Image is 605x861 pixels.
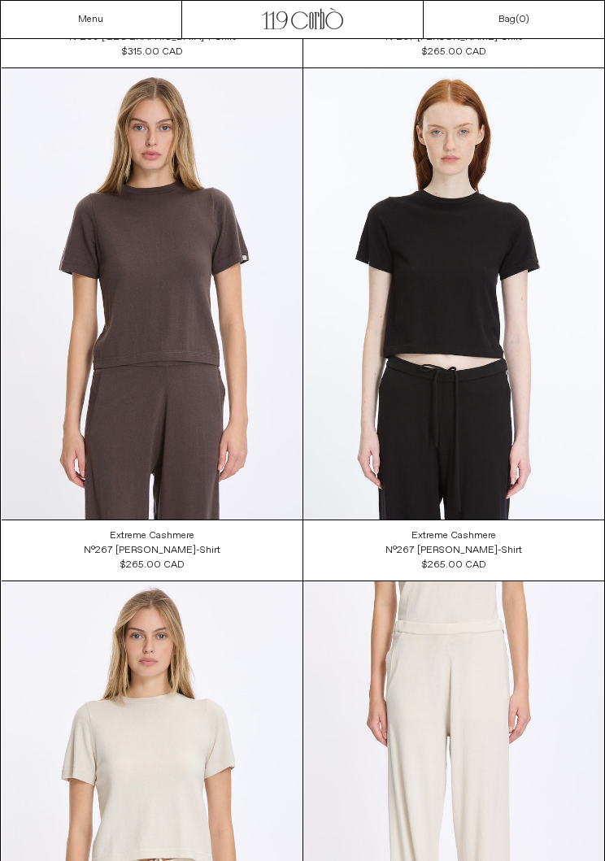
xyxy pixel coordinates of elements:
[84,543,220,558] a: N°267 [PERSON_NAME]-Shirt
[122,45,183,59] div: $315.00 CAD
[411,528,496,543] a: Extreme Cashmere
[84,544,220,558] div: N°267 [PERSON_NAME]-Shirt
[422,45,486,59] div: $265.00 CAD
[2,68,302,520] img: Extreme Cashmere N°267 Tina T-Shirt
[78,13,103,26] a: Menu
[519,13,529,26] span: )
[411,529,496,543] div: Extreme Cashmere
[519,13,525,26] span: 0
[385,543,522,558] a: N°267 [PERSON_NAME]-Shirt
[385,544,522,558] div: N°267 [PERSON_NAME]-Shirt
[110,529,194,543] div: Extreme Cashmere
[110,528,194,543] a: Extreme Cashmere
[120,558,185,572] div: $265.00 CAD
[422,558,486,572] div: $265.00 CAD
[303,68,604,520] img: Extreme Cashmere N°267 Tina T-Shirt
[498,12,529,27] a: Bag()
